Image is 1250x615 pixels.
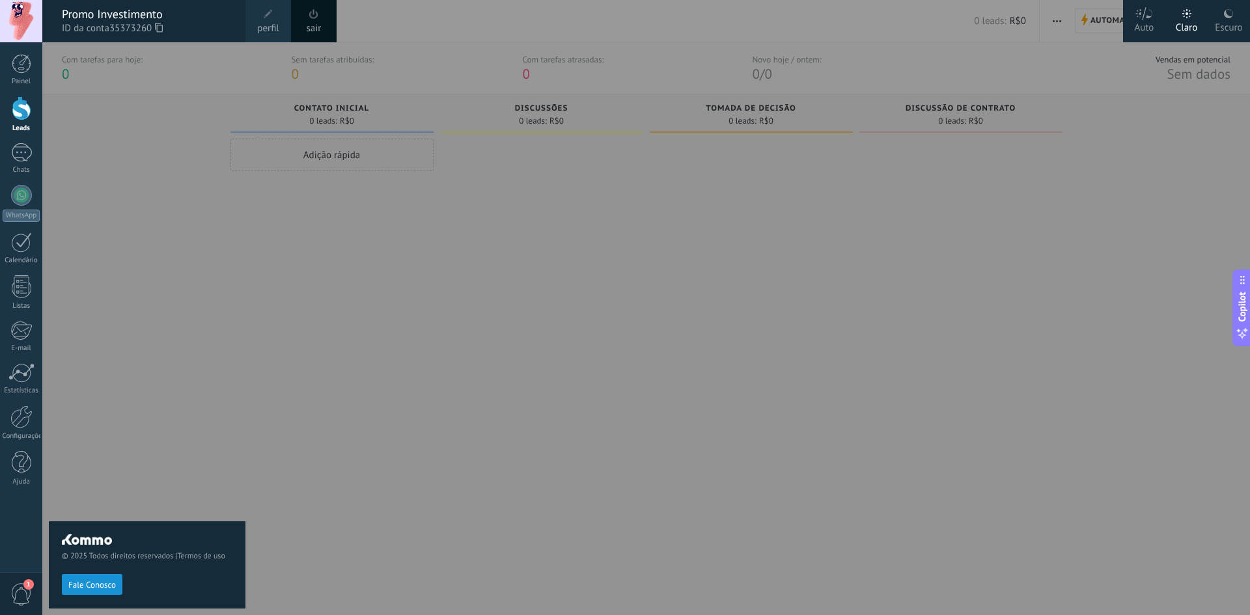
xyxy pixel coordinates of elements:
[3,344,40,353] div: E-mail
[62,7,232,21] div: Promo Investimento
[23,579,34,590] span: 1
[1176,8,1198,42] div: Claro
[3,77,40,86] div: Painel
[62,551,232,561] span: © 2025 Todos direitos reservados |
[3,124,40,133] div: Leads
[307,21,322,36] a: sair
[3,166,40,174] div: Chats
[1135,8,1154,42] div: Auto
[62,21,232,36] span: ID da conta
[1236,292,1249,321] span: Copilot
[3,210,40,222] div: WhatsApp
[109,21,163,36] span: 35373260
[3,302,40,310] div: Listas
[3,387,40,395] div: Estatísticas
[68,581,116,590] span: Fale Conosco
[62,579,122,589] a: Fale Conosco
[257,21,279,36] span: perfil
[1215,8,1242,42] div: Escuro
[62,574,122,595] button: Fale Conosco
[3,256,40,265] div: Calendário
[3,432,40,441] div: Configurações
[3,478,40,486] div: Ajuda
[177,551,225,561] a: Termos de uso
